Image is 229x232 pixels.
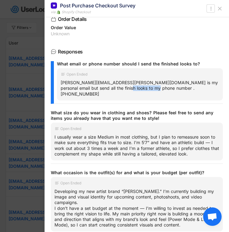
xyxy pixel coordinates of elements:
[58,49,213,54] div: Responses
[51,26,223,30] div: Order Value
[62,10,91,15] div: Shopify Checkout
[60,2,135,9] div: Post Purchase Checkout Survey
[51,170,218,175] div: What occasion is the outfit(s) for and what is your budget (per outfit)?
[51,32,223,36] div: Unknown
[203,207,222,226] div: Open chat
[60,127,81,131] div: Open Ended
[60,181,81,185] div: Open Ended
[208,5,214,12] button: 
[66,73,87,76] div: Open Ended
[54,189,219,228] div: Developing my new artist brand “[PERSON_NAME].” I’m currently building my image and visual identi...
[54,134,219,157] div: I usually wear a size Medium in most clothing, but I plan to remeasure soon to make sure everythi...
[61,80,219,97] div: [PERSON_NAME][EMAIL_ADDRESS][PERSON_NAME][DOMAIN_NAME] is my personal email but send all the fini...
[58,17,213,22] div: Order Details
[57,61,218,67] div: What email or phone number should I send the finished looks to?
[57,10,60,14] img: 1156660_ecommerce_logo_shopify_icon%20%281%29.png
[51,110,218,121] div: What size do you wear in clothing and shoes? Please feel free to send any items you already have ...
[210,5,211,12] text: 
[51,10,55,15] div: via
